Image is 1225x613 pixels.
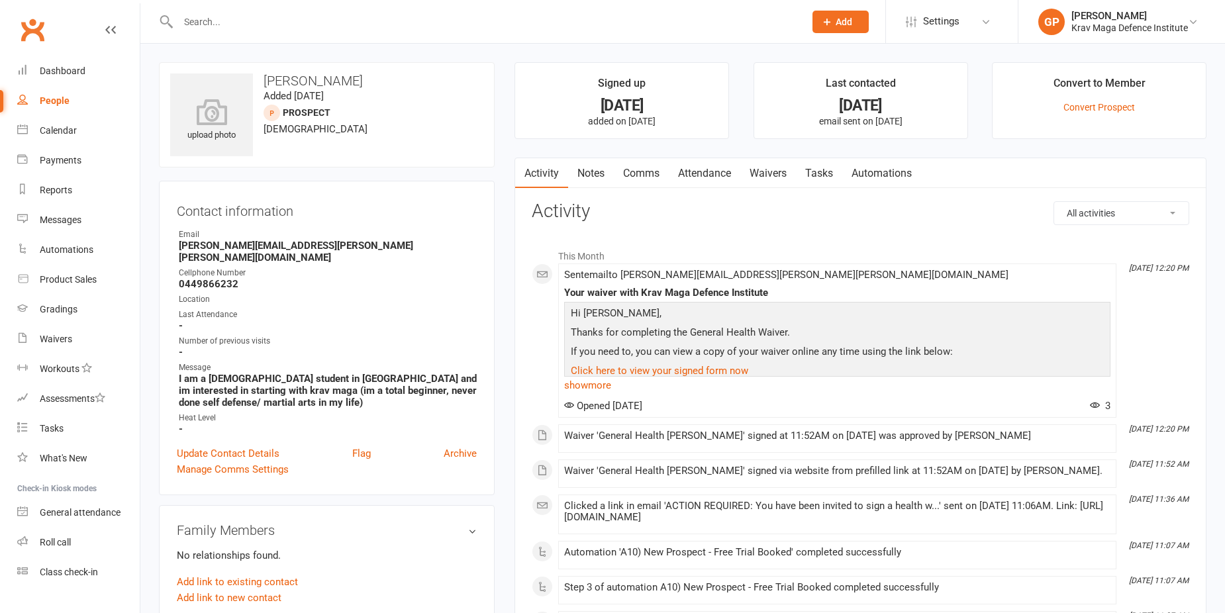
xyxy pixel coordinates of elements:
i: [DATE] 12:20 PM [1129,424,1189,434]
a: Add link to existing contact [177,574,298,590]
button: Add [812,11,869,33]
div: People [40,95,70,106]
a: Roll call [17,528,140,557]
div: Dashboard [40,66,85,76]
div: Convert to Member [1053,75,1146,99]
a: Messages [17,205,140,235]
a: Attendance [669,158,740,189]
div: Reports [40,185,72,195]
span: 3 [1090,400,1110,412]
span: Opened [DATE] [564,400,642,412]
div: Messages [40,214,81,225]
div: Waivers [40,334,72,344]
div: Clicked a link in email 'ACTION REQUIRED: You have been invited to sign a health w...' sent on [D... [564,500,1110,523]
span: Settings [923,7,959,36]
div: Heat Level [179,412,477,424]
a: Clubworx [16,13,49,46]
div: Email [179,228,477,241]
a: What's New [17,444,140,473]
p: If you need to, you can view a copy of your waiver online any time using the link below: [567,344,1107,363]
a: Calendar [17,116,140,146]
div: Cellphone Number [179,267,477,279]
strong: - [179,423,477,435]
div: Class check-in [40,567,98,577]
div: Automation 'A10) New Prospect - Free Trial Booked' completed successfully [564,547,1110,558]
div: Assessments [40,393,105,404]
h3: Contact information [177,199,477,218]
div: [PERSON_NAME] [1071,10,1188,22]
a: Convert Prospect [1063,102,1135,113]
div: Calendar [40,125,77,136]
a: Click here to view your signed form now [571,365,748,377]
a: Waivers [17,324,140,354]
div: Gradings [40,304,77,314]
a: Reports [17,175,140,205]
a: Dashboard [17,56,140,86]
i: [DATE] 11:07 AM [1129,541,1189,550]
div: [DATE] [527,99,716,113]
time: Added [DATE] [264,90,324,102]
a: Add link to new contact [177,590,281,606]
h3: [PERSON_NAME] [170,73,483,88]
span: Add [836,17,852,27]
div: [DATE] [766,99,955,113]
a: Update Contact Details [177,446,279,461]
div: GP [1038,9,1065,35]
div: Message [179,361,477,374]
h3: Activity [532,201,1189,222]
span: Sent email to [PERSON_NAME][EMAIL_ADDRESS][PERSON_NAME][PERSON_NAME][DOMAIN_NAME] [564,269,1008,281]
div: Last contacted [826,75,896,99]
div: Roll call [40,537,71,547]
div: Waiver 'General Health [PERSON_NAME]' signed via website from prefilled link at 11:52AM on [DATE]... [564,465,1110,477]
a: Workouts [17,354,140,384]
a: Class kiosk mode [17,557,140,587]
i: [DATE] 11:07 AM [1129,576,1189,585]
a: General attendance kiosk mode [17,498,140,528]
a: Gradings [17,295,140,324]
h3: Family Members [177,523,477,538]
p: email sent on [DATE] [766,116,955,126]
a: Flag [352,446,371,461]
a: Automations [842,158,921,189]
input: Search... [174,13,795,31]
div: Your waiver with Krav Maga Defence Institute [564,287,1110,299]
a: Tasks [17,414,140,444]
li: This Month [532,242,1189,263]
p: Hi [PERSON_NAME], [567,305,1107,324]
a: Archive [444,446,477,461]
div: Number of previous visits [179,335,477,348]
p: added on [DATE] [527,116,716,126]
div: Krav Maga Defence Institute [1071,22,1188,34]
strong: 0449866232 [179,278,477,290]
div: What's New [40,453,87,463]
strong: - [179,346,477,358]
div: Waiver 'General Health [PERSON_NAME]' signed at 11:52AM on [DATE] was approved by [PERSON_NAME] [564,430,1110,442]
div: Workouts [40,363,79,374]
div: Product Sales [40,274,97,285]
div: Tasks [40,423,64,434]
a: Product Sales [17,265,140,295]
p: No relationships found. [177,547,477,563]
a: Tasks [796,158,842,189]
a: Manage Comms Settings [177,461,289,477]
i: [DATE] 11:36 AM [1129,495,1189,504]
div: Payments [40,155,81,165]
div: Step 3 of automation A10) New Prospect - Free Trial Booked completed successfully [564,582,1110,593]
a: Activity [515,158,568,189]
div: Location [179,293,477,306]
i: [DATE] 11:52 AM [1129,459,1189,469]
a: show more [564,376,1110,395]
div: General attendance [40,507,121,518]
a: Automations [17,235,140,265]
a: Notes [568,158,614,189]
a: Payments [17,146,140,175]
a: People [17,86,140,116]
strong: [PERSON_NAME][EMAIL_ADDRESS][PERSON_NAME][PERSON_NAME][DOMAIN_NAME] [179,240,477,263]
a: Assessments [17,384,140,414]
div: Automations [40,244,93,255]
i: [DATE] 12:20 PM [1129,263,1189,273]
snap: prospect [283,107,330,118]
a: Comms [614,158,669,189]
strong: I am a [DEMOGRAPHIC_DATA] student in [GEOGRAPHIC_DATA] and im interested in starting with krav ma... [179,373,477,408]
div: Signed up [598,75,646,99]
